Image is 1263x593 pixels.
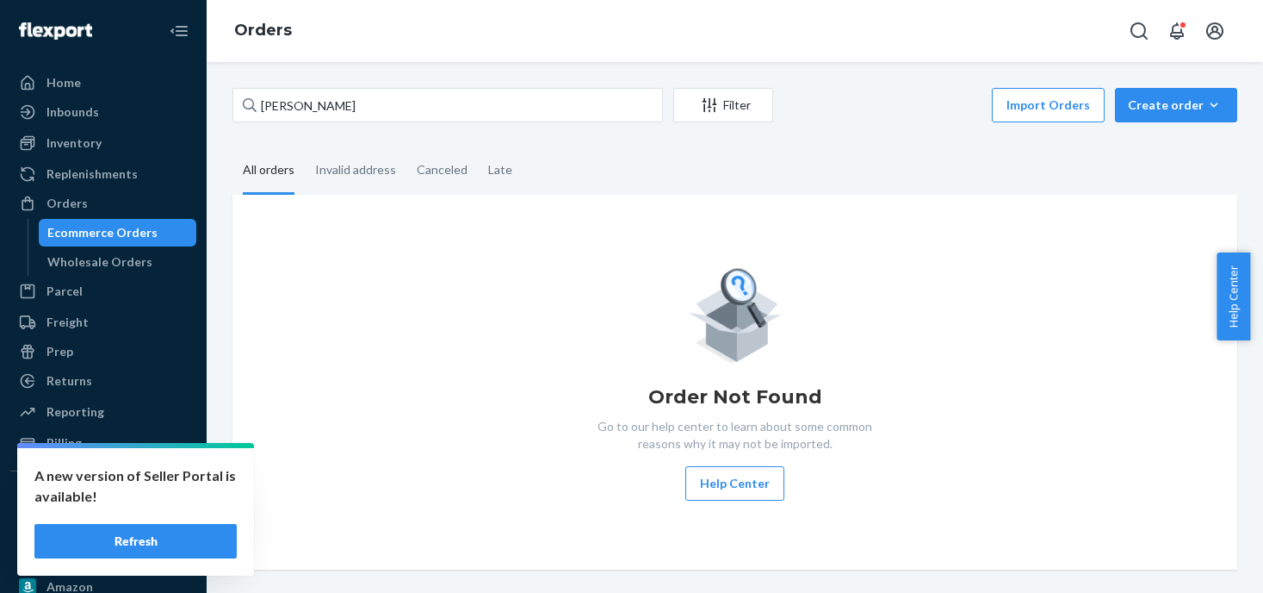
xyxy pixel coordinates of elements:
[1198,14,1232,48] button: Open account menu
[10,278,196,305] a: Parcel
[585,418,886,453] p: Go to our help center to learn about some common reasons why it may not be imported.
[10,160,196,188] a: Replenishments
[10,544,196,571] a: Google
[10,429,196,457] a: Billing
[46,314,89,331] div: Freight
[232,88,663,122] input: Search orders
[10,515,196,542] a: BigCommerce
[46,372,92,390] div: Returns
[1217,253,1250,340] button: Help Center
[34,524,237,559] button: Refresh
[1122,14,1156,48] button: Open Search Box
[10,338,196,365] a: Prep
[673,88,773,122] button: Filter
[39,219,197,247] a: Ecommerce Orders
[46,195,88,212] div: Orders
[1115,88,1237,122] button: Create order
[46,134,102,152] div: Inventory
[46,343,73,360] div: Prep
[1160,14,1194,48] button: Open notifications
[46,74,81,91] div: Home
[1128,97,1224,114] div: Create order
[10,398,196,426] a: Reporting
[243,147,294,195] div: All orders
[46,403,104,421] div: Reporting
[10,367,196,395] a: Returns
[10,98,196,126] a: Inbounds
[162,14,196,48] button: Close Navigation
[1154,541,1246,584] iframe: Opens a widget where you can chat to one of our agents
[47,253,152,271] div: Wholesale Orders
[10,190,196,217] a: Orders
[19,22,92,40] img: Flexport logo
[674,97,772,114] div: Filter
[34,465,237,507] p: A new version of Seller Portal is available!
[47,224,158,241] div: Ecommerce Orders
[685,466,784,501] button: Help Center
[10,69,196,97] a: Home
[10,485,196,513] button: Integrations
[220,6,306,56] ol: breadcrumbs
[234,21,292,40] a: Orders
[417,147,467,192] div: Canceled
[992,88,1105,122] button: Import Orders
[648,384,822,411] h1: Order Not Found
[10,129,196,157] a: Inventory
[46,434,82,452] div: Billing
[315,147,396,192] div: Invalid address
[688,264,782,363] img: Empty list
[46,283,83,300] div: Parcel
[10,309,196,336] a: Freight
[488,147,512,192] div: Late
[46,165,138,183] div: Replenishments
[39,248,197,276] a: Wholesale Orders
[46,103,99,121] div: Inbounds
